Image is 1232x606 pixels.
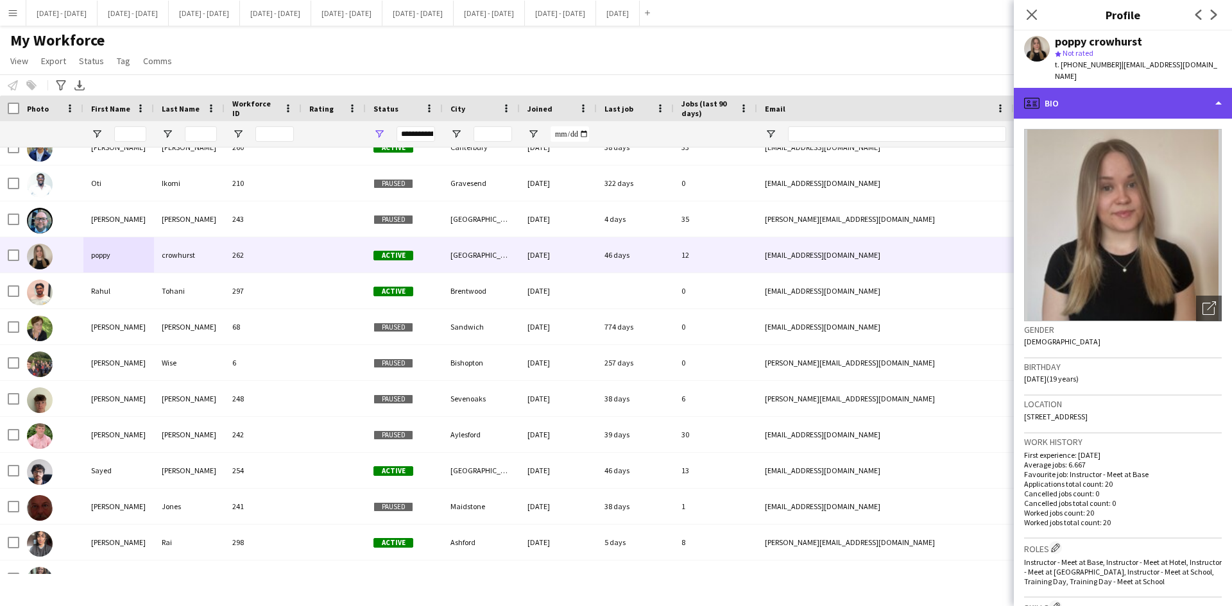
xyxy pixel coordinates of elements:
div: [DATE] [520,453,597,488]
input: First Name Filter Input [114,126,146,142]
span: Not rated [1063,48,1093,58]
div: poppy [83,237,154,273]
div: [GEOGRAPHIC_DATA] [443,453,520,488]
div: [PERSON_NAME] [154,453,225,488]
p: Cancelled jobs count: 0 [1024,489,1222,498]
div: 322 days [597,165,674,201]
div: [DATE] [520,201,597,237]
div: 0 [674,345,757,380]
input: Email Filter Input [788,126,1006,142]
div: [PERSON_NAME] [154,130,225,165]
div: Bio [1014,88,1232,119]
img: Richard Wise [27,351,53,377]
div: Rai [154,525,225,560]
div: 262 [225,237,302,273]
div: 39 days [597,417,674,452]
div: [EMAIL_ADDRESS][DOMAIN_NAME] [757,130,1014,165]
span: Workforce ID [232,99,278,118]
img: Rufus Lambert [27,387,53,413]
div: [PERSON_NAME] [83,417,154,452]
div: [PERSON_NAME] [83,345,154,380]
div: [DATE] [520,273,597,308]
div: [PERSON_NAME] [154,417,225,452]
div: Sevenoaks [443,560,520,596]
img: Crew avatar or photo [1024,129,1222,321]
div: [DATE] [520,489,597,524]
div: [EMAIL_ADDRESS][DOMAIN_NAME] [757,309,1014,344]
button: Open Filter Menu [162,128,173,140]
div: [DATE] [520,309,597,344]
div: poppy crowhurst [1055,36,1142,47]
span: Active [373,251,413,260]
h3: Profile [1014,6,1232,23]
img: poppy crowhurst [27,244,53,269]
div: [GEOGRAPHIC_DATA] [443,201,520,237]
span: [STREET_ADDRESS] [1024,412,1088,421]
div: [PERSON_NAME][EMAIL_ADDRESS][DOMAIN_NAME] [757,201,1014,237]
div: Gray [154,560,225,596]
div: 46 days [597,237,674,273]
app-action-btn: Export XLSX [72,78,87,93]
div: Gravesend [443,165,520,201]
div: Jones [154,489,225,524]
div: [DATE] [520,417,597,452]
div: Tohani [154,273,225,308]
div: 68 [225,309,302,344]
p: Favourite job: Instructor - Meet at Base [1024,469,1222,479]
div: [PERSON_NAME][EMAIL_ADDRESS][DOMAIN_NAME] [757,381,1014,416]
span: Status [79,55,104,67]
button: [DATE] - [DATE] [454,1,525,26]
img: Ryan Dewhurst [27,423,53,449]
div: 38 days [597,130,674,165]
div: [PERSON_NAME] [83,489,154,524]
div: 242 [225,417,302,452]
div: [EMAIL_ADDRESS][DOMAIN_NAME] [757,560,1014,596]
div: Canterbury [443,130,520,165]
div: 30 [674,417,757,452]
div: [PERSON_NAME] [83,201,154,237]
span: t. [PHONE_NUMBER] [1055,60,1122,69]
span: First Name [91,104,130,114]
img: Skye Gray [27,567,53,593]
span: Tag [117,55,130,67]
div: 297 [225,273,302,308]
div: 35 [674,201,757,237]
div: 257 days [597,345,674,380]
div: 12 [674,237,757,273]
div: Open photos pop-in [1196,296,1222,321]
button: [DATE] - [DATE] [98,1,169,26]
button: [DATE] - [DATE] [26,1,98,26]
div: [PERSON_NAME] [83,130,154,165]
div: [DATE] [520,525,597,560]
input: Joined Filter Input [551,126,589,142]
div: Maidstone [443,489,520,524]
div: [PERSON_NAME] [154,201,225,237]
button: [DATE] - [DATE] [525,1,596,26]
div: [EMAIL_ADDRESS][DOMAIN_NAME] [757,165,1014,201]
div: [PERSON_NAME] [154,309,225,344]
div: 6 [225,345,302,380]
a: Comms [138,53,177,69]
div: 0 [674,273,757,308]
span: Instructor - Meet at Base, Instructor - Meet at Hotel, Instructor - Meet at [GEOGRAPHIC_DATA], In... [1024,557,1222,586]
div: 0 [674,560,757,596]
div: 210 [225,165,302,201]
span: [DEMOGRAPHIC_DATA] [1024,337,1100,346]
div: Bishopton [443,345,520,380]
span: Status [373,104,398,114]
span: Paused [373,179,413,189]
button: Open Filter Menu [373,128,385,140]
div: [DATE] [520,165,597,201]
h3: Location [1024,398,1222,410]
a: View [5,53,33,69]
span: Export [41,55,66,67]
span: City [450,104,465,114]
div: 0 [674,165,757,201]
img: Oti Ikomi [27,172,53,198]
a: Tag [112,53,135,69]
p: First experience: [DATE] [1024,450,1222,460]
span: View [10,55,28,67]
span: Active [373,287,413,296]
div: [DATE] [520,560,597,596]
button: [DATE] - [DATE] [382,1,454,26]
